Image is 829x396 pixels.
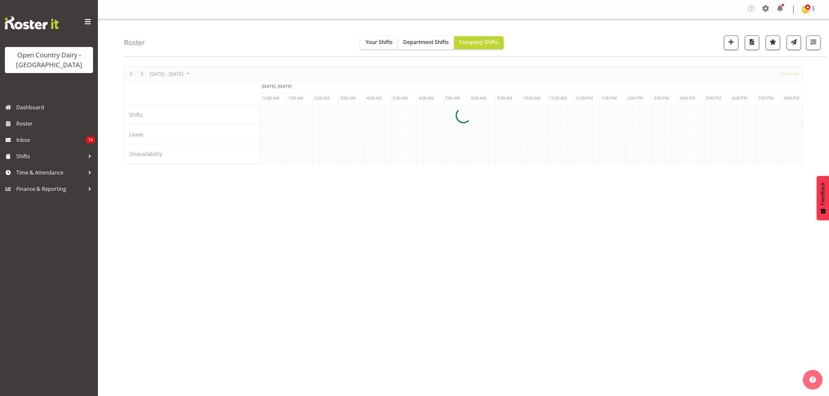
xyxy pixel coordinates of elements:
[360,36,398,49] button: Your Shifts
[787,36,801,50] button: Send a list of all shifts for the selected filtered period to all rostered employees.
[16,168,85,177] span: Time & Attendance
[802,6,809,13] img: milk-reception-awarua7542.jpg
[366,38,393,46] span: Your Shifts
[454,36,504,49] button: Company Shifts
[745,36,759,50] button: Download a PDF of the roster according to the set date range.
[16,151,85,161] span: Shifts
[86,137,95,143] span: 14
[820,182,826,205] span: Feedback
[766,36,780,50] button: Highlight an important date within the roster.
[16,119,95,129] span: Roster
[5,16,59,29] img: Rosterit website logo
[817,176,829,220] button: Feedback - Show survey
[11,50,86,70] div: Open Country Dairy - [GEOGRAPHIC_DATA]
[16,184,85,194] span: Finance & Reporting
[809,376,816,383] img: help-xxl-2.png
[124,39,145,46] h4: Roster
[403,38,449,46] span: Department Shifts
[398,36,454,49] button: Department Shifts
[459,38,498,46] span: Company Shifts
[16,135,86,145] span: Inbox
[724,36,738,50] button: Add a new shift
[16,102,95,112] span: Dashboard
[806,36,821,50] button: Filter Shifts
